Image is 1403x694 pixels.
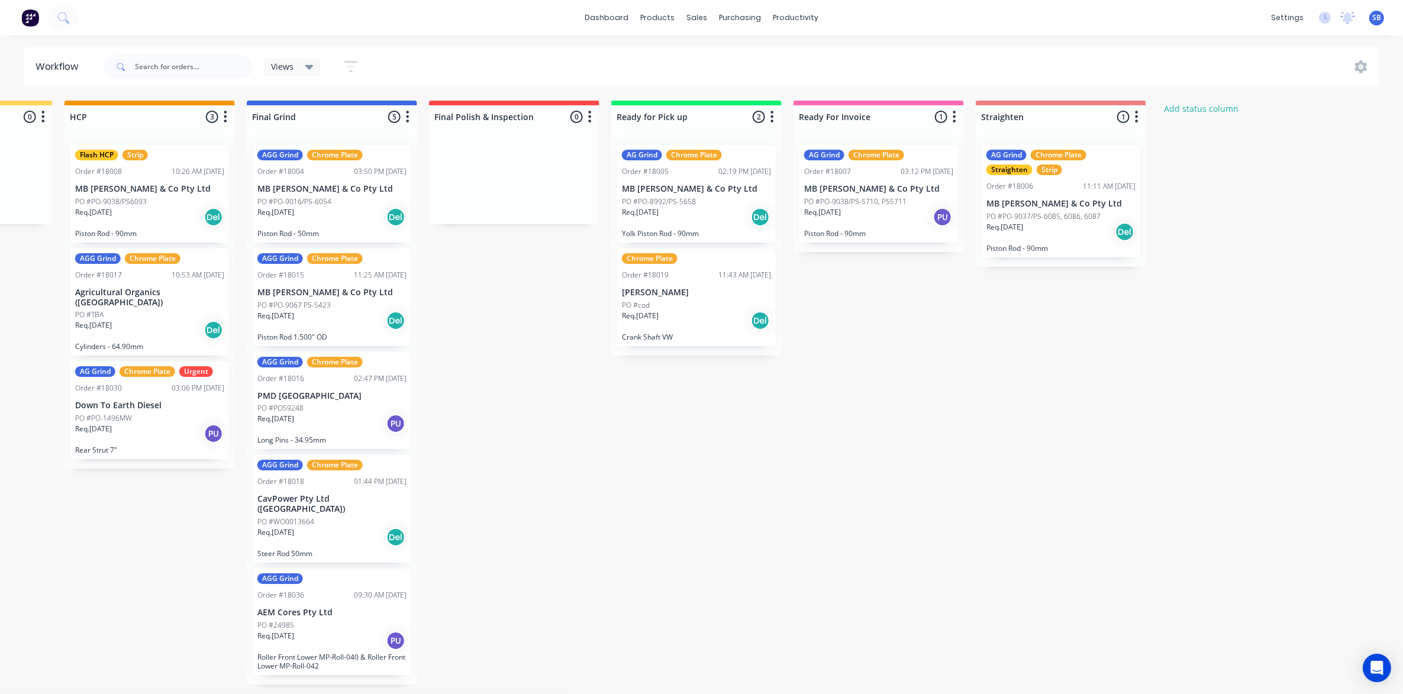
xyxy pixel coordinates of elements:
[622,184,771,194] p: MB [PERSON_NAME] & Co Pty Ltd
[75,270,122,280] div: Order #18017
[257,288,407,298] p: MB [PERSON_NAME] & Co Pty Ltd
[75,366,115,377] div: AG Grind
[257,435,407,444] p: Long Pins - 34.95mm
[257,653,407,670] p: Roller Front Lower MP-Roll-040 & Roller Front Lower MP-Roll-042
[617,248,776,346] div: Chrome PlateOrder #1801911:43 AM [DATE][PERSON_NAME]PO #codReq.[DATE]DelCrank Shaft VW
[622,300,650,311] p: PO #cod
[257,253,303,264] div: AGG Grind
[36,60,84,74] div: Workflow
[257,590,304,601] div: Order #18036
[253,455,411,563] div: AGG GrindChrome PlateOrder #1801801:44 PM [DATE]CavPower Pty Ltd ([GEOGRAPHIC_DATA])PO #WO0013664...
[986,164,1033,175] div: Straighten
[986,211,1101,222] p: PO #PO-9037/PS-6085, 6086, 6087
[253,352,411,450] div: AGG GrindChrome PlateOrder #1801602:47 PM [DATE]PMD [GEOGRAPHIC_DATA]PO #PO59248Req.[DATE]PULong ...
[253,569,411,675] div: AGG GrindOrder #1803609:30 AM [DATE]AEM Cores Pty LtdPO #24985Req.[DATE]PURoller Front Lower MP-R...
[354,373,407,384] div: 02:47 PM [DATE]
[257,403,304,414] p: PO #PO59248
[75,166,122,177] div: Order #18008
[204,321,223,340] div: Del
[257,608,407,618] p: AEM Cores Pty Ltd
[1158,101,1245,117] button: Add status column
[1372,12,1381,23] span: SB
[617,145,776,243] div: AG GrindChrome PlateOrder #1800502:19 PM [DATE]MB [PERSON_NAME] & Co Pty LtdPO #PO-8992/PS-5658Re...
[622,207,659,218] p: Req. [DATE]
[982,145,1140,257] div: AG GrindChrome PlateStraightenStripOrder #1800611:11 AM [DATE]MB [PERSON_NAME] & Co Pty LtdPO #PO...
[257,357,303,367] div: AGG Grind
[21,9,39,27] img: Factory
[75,253,121,264] div: AGG Grind
[386,208,405,227] div: Del
[75,207,112,218] p: Req. [DATE]
[849,150,904,160] div: Chrome Plate
[120,366,175,377] div: Chrome Plate
[751,208,770,227] div: Del
[257,373,304,384] div: Order #18016
[799,145,958,243] div: AG GrindChrome PlateOrder #1800703:12 PM [DATE]MB [PERSON_NAME] & Co Pty LtdPO #PO-9038/PS-5710, ...
[622,150,662,160] div: AG Grind
[718,166,771,177] div: 02:19 PM [DATE]
[622,270,669,280] div: Order #18019
[1363,654,1391,682] div: Open Intercom Messenger
[172,383,224,393] div: 03:06 PM [DATE]
[804,184,953,194] p: MB [PERSON_NAME] & Co Pty Ltd
[75,413,132,424] p: PO #PO-1496MW
[257,494,407,514] p: CavPower Pty Ltd ([GEOGRAPHIC_DATA])
[1115,222,1134,241] div: Del
[622,229,771,238] p: Yolk Piston Rod - 90mm
[70,361,229,459] div: AG GrindChrome PlateUrgentOrder #1803003:06 PM [DATE]Down To Earth DieselPO #PO-1496MWReq.[DATE]P...
[75,196,147,207] p: PO #PO-9038/PS6093
[933,208,952,227] div: PU
[70,145,229,243] div: Flash HCPStripOrder #1800810:26 AM [DATE]MB [PERSON_NAME] & Co Pty LtdPO #PO-9038/PS6093Req.[DATE...
[204,424,223,443] div: PU
[680,9,713,27] div: sales
[257,414,294,424] p: Req. [DATE]
[986,181,1033,192] div: Order #18006
[804,196,907,207] p: PO #PO-9038/PS-5710, PS5711
[579,9,634,27] a: dashboard
[122,150,148,160] div: Strip
[271,60,293,73] span: Views
[172,166,224,177] div: 10:26 AM [DATE]
[986,199,1136,209] p: MB [PERSON_NAME] & Co Pty Ltd
[75,424,112,434] p: Req. [DATE]
[1083,181,1136,192] div: 11:11 AM [DATE]
[386,528,405,547] div: Del
[622,166,669,177] div: Order #18005
[75,401,224,411] p: Down To Earth Diesel
[386,311,405,330] div: Del
[986,244,1136,253] p: Piston Rod - 90mm
[804,207,841,218] p: Req. [DATE]
[257,184,407,194] p: MB [PERSON_NAME] & Co Pty Ltd
[257,391,407,401] p: PMD [GEOGRAPHIC_DATA]
[257,150,303,160] div: AGG Grind
[253,248,411,346] div: AGG GrindChrome PlateOrder #1801511:25 AM [DATE]MB [PERSON_NAME] & Co Pty LtdPO #PO-9067 PS-5423R...
[307,460,363,470] div: Chrome Plate
[354,590,407,601] div: 09:30 AM [DATE]
[1265,9,1310,27] div: settings
[75,309,104,320] p: PO #TBA
[257,300,331,311] p: PO #PO-9067 PS-5423
[354,270,407,280] div: 11:25 AM [DATE]
[804,150,844,160] div: AG Grind
[804,166,851,177] div: Order #18007
[172,270,224,280] div: 10:53 AM [DATE]
[75,229,224,238] p: Piston Rod - 90mm
[1031,150,1086,160] div: Chrome Plate
[135,55,252,79] input: Search for orders...
[75,383,122,393] div: Order #18030
[253,145,411,243] div: AGG GrindChrome PlateOrder #1800403:50 PM [DATE]MB [PERSON_NAME] & Co Pty LtdPO #PO-9016/PS-6054R...
[257,549,407,558] p: Steer Rod 50mm
[257,166,304,177] div: Order #18004
[622,311,659,321] p: Req. [DATE]
[179,366,213,377] div: Urgent
[1037,164,1062,175] div: Strip
[622,288,771,298] p: [PERSON_NAME]
[257,270,304,280] div: Order #18015
[257,620,294,631] p: PO #24985
[204,208,223,227] div: Del
[386,414,405,433] div: PU
[257,573,303,584] div: AGG Grind
[75,342,224,351] p: Cylinders - 64.90mm
[986,222,1023,233] p: Req. [DATE]
[75,150,118,160] div: Flash HCP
